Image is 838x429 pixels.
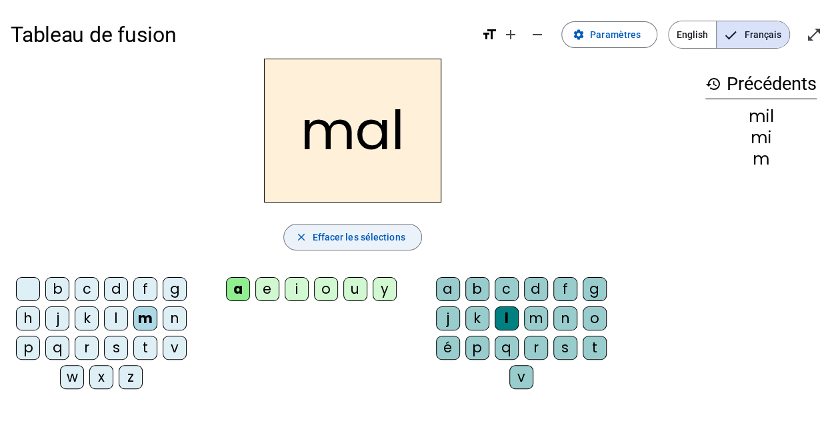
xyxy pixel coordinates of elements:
div: n [163,306,187,330]
div: z [119,365,143,389]
mat-icon: settings [573,29,585,41]
div: o [314,277,338,301]
div: r [75,336,99,360]
div: t [133,336,157,360]
div: mi [705,130,817,146]
div: p [465,336,489,360]
div: v [163,336,187,360]
div: p [16,336,40,360]
button: Effacer les sélections [283,224,421,250]
div: y [373,277,397,301]
mat-icon: format_size [481,27,497,43]
div: d [104,277,128,301]
div: k [75,306,99,330]
mat-button-toggle-group: Language selection [668,21,790,49]
div: j [45,306,69,330]
mat-icon: open_in_full [806,27,822,43]
h2: mal [264,59,441,203]
div: j [436,306,460,330]
div: x [89,365,113,389]
mat-icon: history [705,76,721,92]
h3: Précédents [705,69,817,99]
h1: Tableau de fusion [11,13,471,56]
div: l [104,306,128,330]
div: r [524,336,548,360]
button: Augmenter la taille de la police [497,21,524,48]
div: g [163,277,187,301]
div: g [583,277,607,301]
div: f [133,277,157,301]
div: s [104,336,128,360]
div: v [509,365,533,389]
div: s [553,336,577,360]
span: Paramètres [590,27,641,43]
div: f [553,277,577,301]
div: a [226,277,250,301]
div: e [255,277,279,301]
div: c [495,277,519,301]
div: a [436,277,460,301]
div: t [583,336,607,360]
div: m [705,151,817,167]
div: é [436,336,460,360]
button: Entrer en plein écran [801,21,827,48]
div: m [133,306,157,330]
div: m [524,306,548,330]
span: English [669,21,716,48]
div: q [45,336,69,360]
mat-icon: add [503,27,519,43]
div: l [495,306,519,330]
div: b [45,277,69,301]
div: k [465,306,489,330]
div: c [75,277,99,301]
mat-icon: remove [529,27,545,43]
button: Paramètres [561,21,657,48]
span: Français [717,21,789,48]
div: q [495,336,519,360]
button: Diminuer la taille de la police [524,21,551,48]
div: u [343,277,367,301]
div: w [60,365,84,389]
div: b [465,277,489,301]
span: Effacer les sélections [312,229,405,245]
div: i [285,277,309,301]
div: n [553,306,577,330]
div: d [524,277,548,301]
div: mil [705,109,817,125]
mat-icon: close [295,231,307,243]
div: h [16,306,40,330]
div: o [583,306,607,330]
